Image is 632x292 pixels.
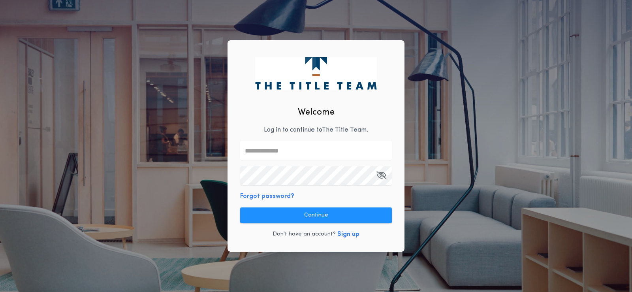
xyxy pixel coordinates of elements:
button: Forgot password? [240,192,294,201]
p: Log in to continue to The Title Team . [264,125,368,135]
p: Don't have an account? [273,230,336,238]
h2: Welcome [298,106,335,119]
img: logo [255,57,376,89]
button: Sign up [337,230,359,239]
button: Continue [240,207,392,223]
